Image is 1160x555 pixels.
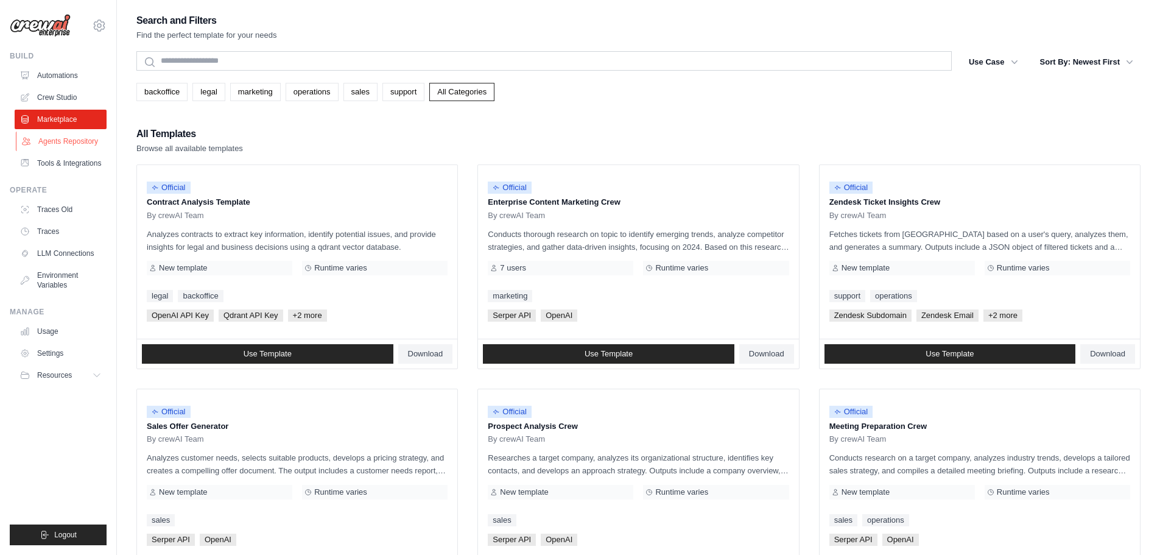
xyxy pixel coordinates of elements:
[200,534,236,546] span: OpenAI
[829,534,877,546] span: Serper API
[16,132,108,151] a: Agents Repository
[829,228,1130,253] p: Fetches tickets from [GEOGRAPHIC_DATA] based on a user's query, analyzes them, and generates a su...
[136,125,243,143] h2: All Templates
[147,534,195,546] span: Serper API
[343,83,378,101] a: sales
[314,487,367,497] span: Runtime varies
[10,525,107,545] button: Logout
[829,420,1130,433] p: Meeting Preparation Crew
[147,451,448,477] p: Analyzes customer needs, selects suitable products, develops a pricing strategy, and creates a co...
[147,406,191,418] span: Official
[10,51,107,61] div: Build
[15,266,107,295] a: Environment Variables
[10,185,107,195] div: Operate
[488,182,532,194] span: Official
[147,420,448,433] p: Sales Offer Generator
[159,263,207,273] span: New template
[829,434,887,444] span: By crewAI Team
[15,222,107,241] a: Traces
[739,344,794,364] a: Download
[136,83,188,101] a: backoffice
[829,451,1130,477] p: Conducts research on a target company, analyzes industry trends, develops a tailored sales strate...
[997,263,1050,273] span: Runtime varies
[842,487,890,497] span: New template
[147,434,204,444] span: By crewAI Team
[15,344,107,363] a: Settings
[983,309,1022,322] span: +2 more
[488,309,536,322] span: Serper API
[54,530,77,540] span: Logout
[382,83,424,101] a: support
[159,487,207,497] span: New template
[37,370,72,380] span: Resources
[488,434,545,444] span: By crewAI Team
[286,83,339,101] a: operations
[829,406,873,418] span: Official
[882,534,919,546] span: OpenAI
[136,143,243,155] p: Browse all available templates
[147,514,175,526] a: sales
[829,514,857,526] a: sales
[15,66,107,85] a: Automations
[1080,344,1135,364] a: Download
[147,182,191,194] span: Official
[398,344,453,364] a: Download
[192,83,225,101] a: legal
[829,290,865,302] a: support
[142,344,393,364] a: Use Template
[147,228,448,253] p: Analyzes contracts to extract key information, identify potential issues, and provide insights fo...
[15,366,107,385] button: Resources
[178,290,223,302] a: backoffice
[219,309,283,322] span: Qdrant API Key
[488,211,545,221] span: By crewAI Team
[408,349,443,359] span: Download
[10,307,107,317] div: Manage
[15,110,107,129] a: Marketplace
[483,344,734,364] a: Use Template
[147,290,173,302] a: legal
[429,83,494,101] a: All Categories
[829,182,873,194] span: Official
[829,211,887,221] span: By crewAI Team
[500,487,548,497] span: New template
[15,88,107,107] a: Crew Studio
[749,349,784,359] span: Download
[10,14,71,37] img: Logo
[15,200,107,219] a: Traces Old
[655,487,708,497] span: Runtime varies
[829,309,912,322] span: Zendesk Subdomain
[997,487,1050,497] span: Runtime varies
[488,290,532,302] a: marketing
[244,349,292,359] span: Use Template
[870,290,917,302] a: operations
[961,51,1025,73] button: Use Case
[842,263,890,273] span: New template
[488,228,789,253] p: Conducts thorough research on topic to identify emerging trends, analyze competitor strategies, a...
[488,451,789,477] p: Researches a target company, analyzes its organizational structure, identifies key contacts, and ...
[916,309,979,322] span: Zendesk Email
[541,534,577,546] span: OpenAI
[230,83,281,101] a: marketing
[147,196,448,208] p: Contract Analysis Template
[829,196,1130,208] p: Zendesk Ticket Insights Crew
[147,309,214,322] span: OpenAI API Key
[136,29,277,41] p: Find the perfect template for your needs
[488,420,789,433] p: Prospect Analysis Crew
[15,154,107,173] a: Tools & Integrations
[136,12,277,29] h2: Search and Filters
[824,344,1076,364] a: Use Template
[500,263,526,273] span: 7 users
[1033,51,1141,73] button: Sort By: Newest First
[541,309,577,322] span: OpenAI
[488,534,536,546] span: Serper API
[147,211,204,221] span: By crewAI Team
[488,196,789,208] p: Enterprise Content Marketing Crew
[926,349,974,359] span: Use Template
[585,349,633,359] span: Use Template
[862,514,909,526] a: operations
[314,263,367,273] span: Runtime varies
[1090,349,1125,359] span: Download
[288,309,327,322] span: +2 more
[655,263,708,273] span: Runtime varies
[15,322,107,341] a: Usage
